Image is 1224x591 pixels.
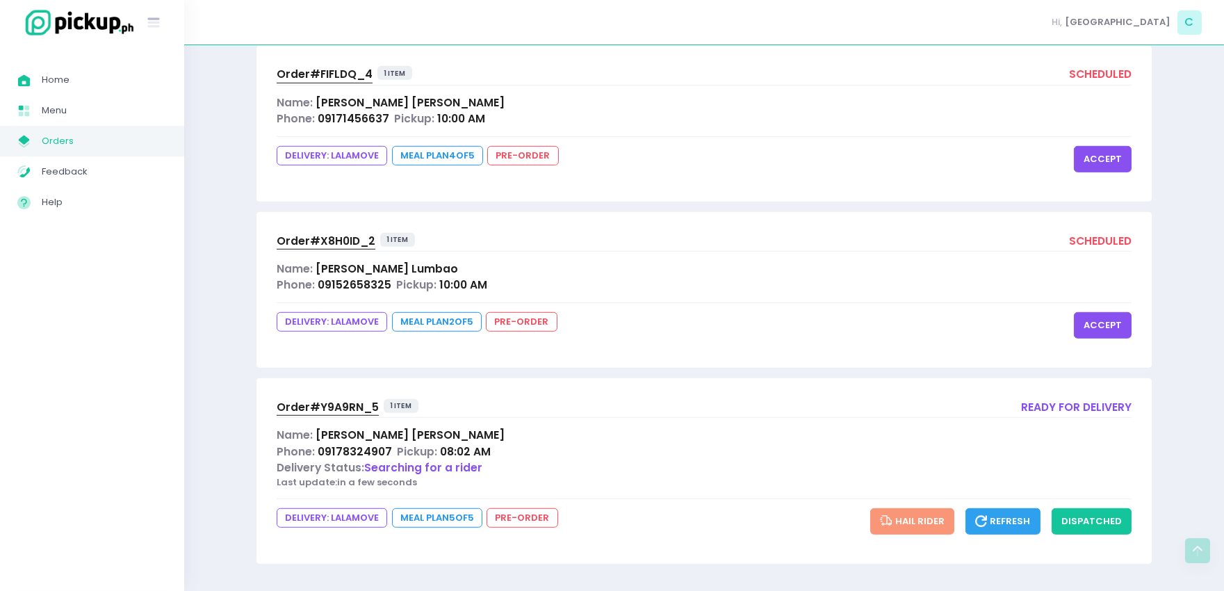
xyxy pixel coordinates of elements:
[487,508,557,528] span: pre-order
[277,508,387,528] span: DELIVERY: lalamove
[277,476,337,489] span: Last update:
[277,146,387,165] span: DELIVERY: lalamove
[437,111,485,126] span: 10:00 AM
[880,515,945,528] span: Hail Rider
[42,71,167,89] span: Home
[277,444,315,459] span: Phone:
[316,428,505,442] span: [PERSON_NAME] [PERSON_NAME]
[42,163,167,181] span: Feedback
[277,234,375,248] span: Order# X8H0ID_2
[487,146,558,165] span: pre-order
[440,444,491,459] span: 08:02 AM
[318,277,391,292] span: 09152658325
[1074,312,1132,339] button: accept
[1052,508,1132,535] button: dispatched
[277,67,373,81] span: Order# FIFLDQ_4
[397,444,437,459] span: Pickup:
[42,102,167,120] span: Menu
[316,261,458,276] span: [PERSON_NAME] Lumbao
[392,508,482,528] span: Meal Plan 5 of 5
[1069,233,1132,252] div: scheduled
[384,399,419,413] span: 1 item
[17,8,136,38] img: logo
[1177,10,1202,35] span: C
[337,476,417,489] span: in a few seconds
[396,277,436,292] span: Pickup:
[277,312,387,332] span: DELIVERY: lalamove
[277,261,313,276] span: Name:
[380,233,416,247] span: 1 item
[318,111,389,126] span: 09171456637
[277,428,313,442] span: Name:
[975,515,1031,528] span: Refresh
[277,460,364,475] span: Delivery Status:
[42,132,167,150] span: Orders
[1074,146,1132,172] button: accept
[1065,15,1170,29] span: [GEOGRAPHIC_DATA]
[392,146,483,165] span: Meal Plan 4 of 5
[277,111,315,126] span: Phone:
[392,312,482,332] span: Meal Plan 2 of 5
[318,444,392,459] span: 09178324907
[1052,15,1063,29] span: Hi,
[277,400,379,414] span: Order# Y9A9RN_5
[1021,399,1132,418] div: ready for delivery
[277,277,315,292] span: Phone:
[364,460,482,475] span: Searching for a rider
[316,95,505,110] span: [PERSON_NAME] [PERSON_NAME]
[1069,66,1132,85] div: scheduled
[277,95,313,110] span: Name:
[42,193,167,211] span: Help
[439,277,487,292] span: 10:00 AM
[394,111,434,126] span: Pickup:
[486,312,557,332] span: pre-order
[377,66,413,80] span: 1 item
